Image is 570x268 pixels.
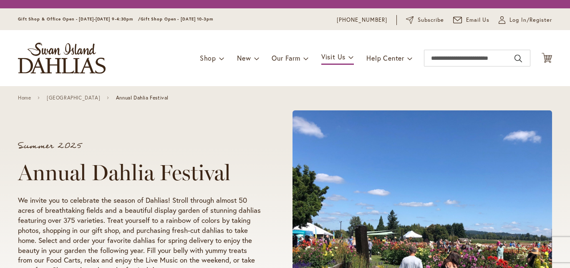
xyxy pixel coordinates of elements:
[515,52,522,65] button: Search
[337,16,387,24] a: [PHONE_NUMBER]
[406,16,444,24] a: Subscribe
[116,95,169,101] span: Annual Dahlia Festival
[321,52,346,61] span: Visit Us
[18,95,31,101] a: Home
[200,54,216,62] span: Shop
[141,16,213,22] span: Gift Shop Open - [DATE] 10-3pm
[18,16,141,22] span: Gift Shop & Office Open - [DATE]-[DATE] 9-4:30pm /
[466,16,490,24] span: Email Us
[366,54,404,62] span: Help Center
[272,54,300,62] span: Our Farm
[509,16,552,24] span: Log In/Register
[18,43,106,74] a: store logo
[47,95,100,101] a: [GEOGRAPHIC_DATA]
[18,142,261,150] p: Summer 2025
[418,16,444,24] span: Subscribe
[237,54,251,62] span: New
[453,16,490,24] a: Email Us
[18,160,261,185] h1: Annual Dahlia Festival
[499,16,552,24] a: Log In/Register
